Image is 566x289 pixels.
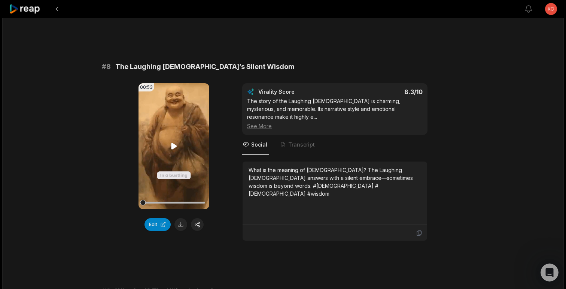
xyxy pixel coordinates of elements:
div: See More [247,122,423,130]
div: 8.3 /10 [343,88,423,96]
span: Transcript [288,141,315,148]
div: What is the meaning of [DEMOGRAPHIC_DATA]? The Laughing [DEMOGRAPHIC_DATA] answers with a silent ... [249,166,421,198]
span: Social [251,141,267,148]
iframe: Intercom live chat [541,264,559,282]
nav: Tabs [242,135,427,155]
video: Your browser does not support mp4 format. [139,83,209,209]
div: The story of the Laughing [DEMOGRAPHIC_DATA] is charming, mysterious, and memorable. Its narrativ... [247,97,423,130]
button: Edit [144,218,171,231]
div: Virality Score [258,88,339,96]
span: # 8 [102,61,111,72]
span: The Laughing [DEMOGRAPHIC_DATA]’s Silent Wisdom [115,61,295,72]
